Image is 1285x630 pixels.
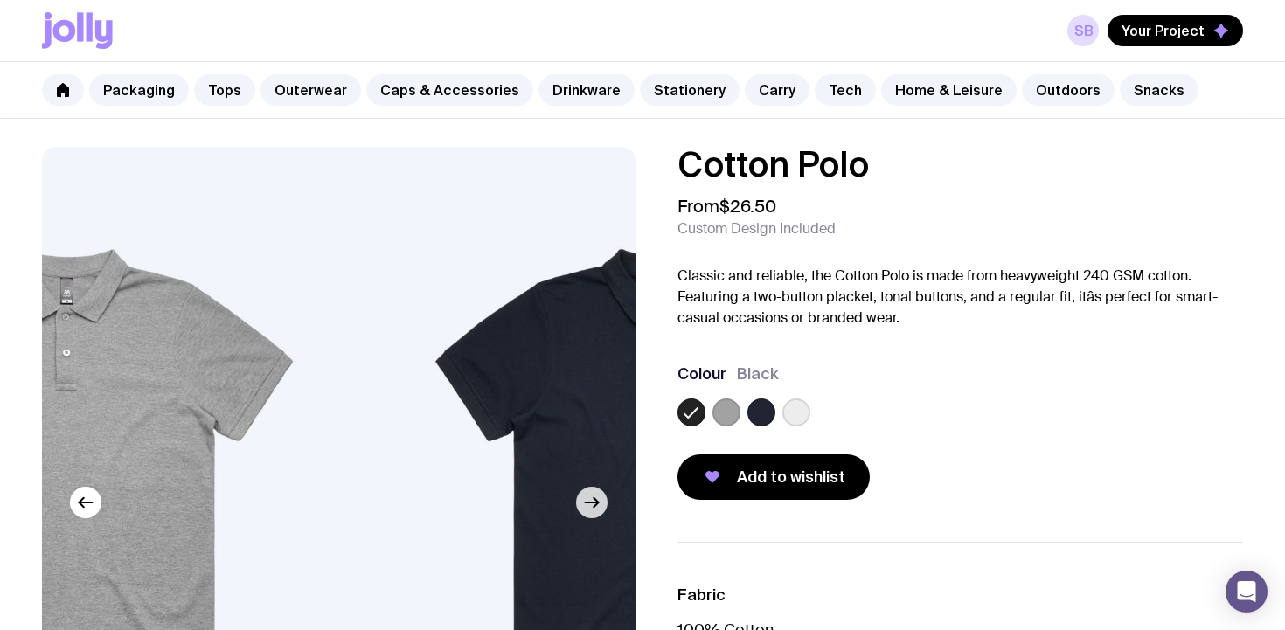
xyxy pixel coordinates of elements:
a: Outerwear [260,74,361,106]
span: From [677,196,776,217]
a: Tech [815,74,876,106]
span: $26.50 [719,195,776,218]
a: Outdoors [1022,74,1115,106]
button: Add to wishlist [677,454,870,500]
a: Carry [745,74,809,106]
span: Add to wishlist [737,467,845,488]
h3: Fabric [677,585,1243,606]
a: Stationery [640,74,740,106]
span: Your Project [1122,22,1205,39]
span: Black [737,363,779,384]
h1: Cotton Polo [677,147,1243,182]
p: Classic and reliable, the Cotton Polo is made from heavyweight 240 GSM cotton. Featuring a two-bu... [677,266,1243,329]
span: Custom Design Included [677,220,836,238]
a: Tops [194,74,255,106]
a: Home & Leisure [881,74,1017,106]
a: Packaging [89,74,189,106]
a: Drinkware [538,74,635,106]
a: Snacks [1120,74,1198,106]
h3: Colour [677,363,726,384]
div: Open Intercom Messenger [1226,571,1268,613]
button: Your Project [1108,15,1243,46]
a: SB [1067,15,1099,46]
a: Caps & Accessories [366,74,533,106]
